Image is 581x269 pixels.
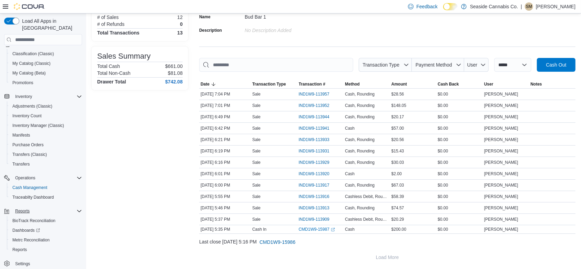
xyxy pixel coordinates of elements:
span: Inventory [15,94,32,99]
span: CMD1W9-15986 [259,239,295,246]
h4: 13 [177,30,183,36]
span: IND1W9-113931 [299,148,329,154]
span: IND1W9-113944 [299,114,329,120]
span: Cash, Rounding [345,160,375,165]
span: Promotions [12,80,33,86]
button: Settings [1,259,85,269]
span: IND1W9-113952 [299,103,329,108]
button: Metrc Reconciliation [7,235,85,245]
span: Cash, Rounding [345,137,375,142]
span: [PERSON_NAME] [484,205,518,211]
a: My Catalog (Classic) [10,59,53,68]
div: Suzanne Melanson [525,2,533,11]
img: Cova [14,3,45,10]
span: Dark Mode [443,10,444,11]
p: Sale [252,103,261,108]
span: Classification (Classic) [12,51,54,57]
span: $148.05 [391,103,406,108]
span: $58.39 [391,194,404,199]
button: IND1W9-113917 [299,181,336,189]
div: $0.00 [436,215,483,223]
button: Reports [12,207,32,215]
button: Cash Management [7,183,85,192]
button: Transaction Type [251,80,297,88]
button: Inventory [1,92,85,101]
div: [DATE] 5:55 PM [199,192,251,201]
span: Inventory Count [12,113,42,119]
span: Cash Management [12,185,47,190]
button: Amount [390,80,437,88]
button: Operations [1,173,85,183]
span: Metrc Reconciliation [10,236,82,244]
button: Transfers [7,159,85,169]
h6: Total Cash [97,63,120,69]
a: Dashboards [7,226,85,235]
span: Inventory [12,92,82,101]
a: Cash Management [10,183,50,192]
div: $0.00 [436,204,483,212]
span: [PERSON_NAME] [484,160,518,165]
button: Payment Method [412,58,464,72]
button: IND1W9-113933 [299,136,336,144]
div: Bud Bar 1 [245,11,337,20]
a: CMD1W9-15987External link [299,227,335,232]
div: [DATE] 5:37 PM [199,215,251,223]
h4: Drawer Total [97,79,126,84]
span: Operations [12,174,82,182]
a: Adjustments (Classic) [10,102,55,110]
a: Metrc Reconciliation [10,236,52,244]
h4: $742.08 [165,79,183,84]
button: Notes [529,80,575,88]
span: Cash, Rounding [345,91,375,97]
a: Inventory Count [10,112,44,120]
a: Transfers [10,160,32,168]
span: Inventory Manager (Classic) [12,123,64,128]
span: Adjustments (Classic) [12,103,52,109]
button: Load More [199,250,575,264]
span: Transfers [10,160,82,168]
h6: # of Sales [97,14,119,20]
span: My Catalog (Classic) [10,59,82,68]
span: User [467,62,478,68]
p: Sale [252,194,261,199]
button: Manifests [7,130,85,140]
span: Reports [12,247,27,252]
span: Notes [530,81,542,87]
div: [DATE] 6:49 PM [199,113,251,121]
span: Transfers (Classic) [12,152,47,157]
span: $20.56 [391,137,404,142]
span: [PERSON_NAME] [484,126,518,131]
button: Inventory Count [7,111,85,121]
span: BioTrack Reconciliation [12,218,55,223]
p: Sale [252,126,261,131]
div: $0.00 [436,124,483,132]
button: Date [199,80,251,88]
div: $0.00 [436,147,483,155]
p: Sale [252,114,261,120]
span: Transaction # [299,81,325,87]
span: [PERSON_NAME] [484,137,518,142]
span: Operations [15,175,35,181]
a: Traceabilty Dashboard [10,193,57,201]
button: IND1W9-113944 [299,113,336,121]
label: Name [199,14,211,20]
span: $28.56 [391,91,404,97]
span: My Catalog (Classic) [12,61,51,66]
span: IND1W9-113957 [299,91,329,97]
p: $81.08 [168,70,183,76]
span: Cash Out [546,61,566,68]
div: [DATE] 5:35 PM [199,225,251,233]
span: Metrc Reconciliation [12,237,50,243]
span: $67.03 [391,182,404,188]
div: [DATE] 6:42 PM [199,124,251,132]
button: Inventory [12,92,35,101]
span: Cash [345,171,355,177]
span: Transaction Type [363,62,399,68]
div: $0.00 [436,101,483,110]
div: No Description added [245,25,337,33]
div: $0.00 [436,158,483,167]
button: IND1W9-113931 [299,147,336,155]
span: [PERSON_NAME] [484,182,518,188]
div: [DATE] 6:19 PM [199,147,251,155]
button: CMD1W9-15986 [257,235,298,249]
